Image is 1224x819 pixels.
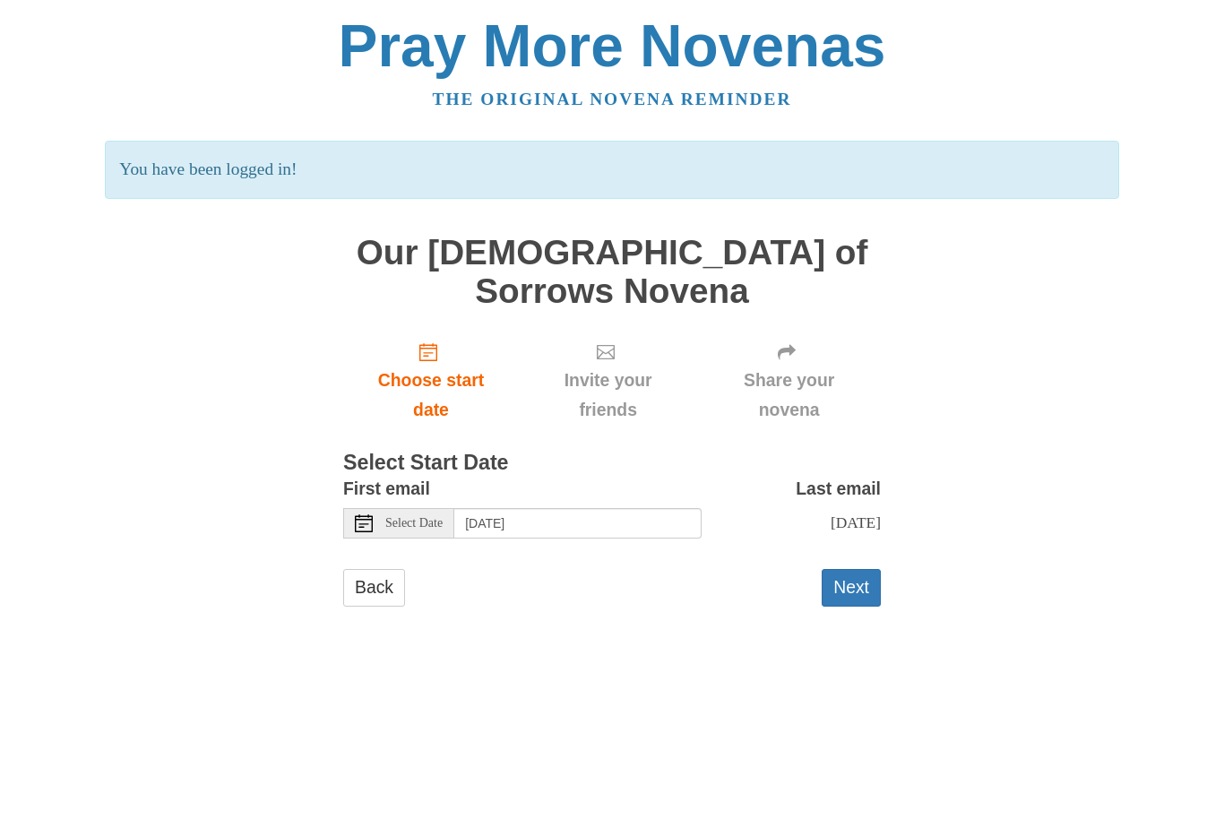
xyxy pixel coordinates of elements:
[537,366,679,425] span: Invite your friends
[343,452,881,475] h3: Select Start Date
[831,513,881,531] span: [DATE]
[339,13,886,79] a: Pray More Novenas
[343,328,519,435] a: Choose start date
[343,474,430,504] label: First email
[343,234,881,310] h1: Our [DEMOGRAPHIC_DATA] of Sorrows Novena
[715,366,863,425] span: Share your novena
[343,569,405,606] a: Back
[697,328,881,435] div: Click "Next" to confirm your start date first.
[361,366,501,425] span: Choose start date
[433,90,792,108] a: The original novena reminder
[105,141,1118,199] p: You have been logged in!
[796,474,881,504] label: Last email
[519,328,697,435] div: Click "Next" to confirm your start date first.
[385,517,443,530] span: Select Date
[822,569,881,606] button: Next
